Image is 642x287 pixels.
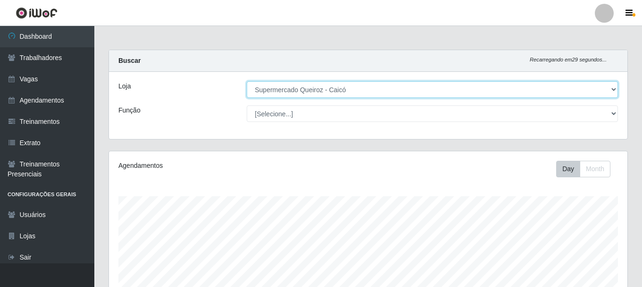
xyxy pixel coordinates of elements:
[556,161,618,177] div: Toolbar with button groups
[118,57,141,64] strong: Buscar
[556,161,580,177] button: Day
[580,161,610,177] button: Month
[118,105,141,115] label: Função
[16,7,58,19] img: CoreUI Logo
[118,81,131,91] label: Loja
[530,57,607,62] i: Recarregando em 29 segundos...
[556,161,610,177] div: First group
[118,161,318,171] div: Agendamentos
